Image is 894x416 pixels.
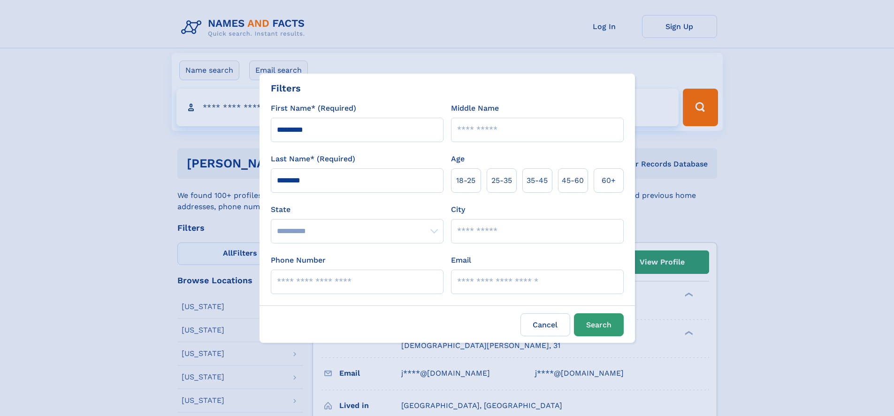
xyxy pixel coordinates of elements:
[451,204,465,215] label: City
[451,103,499,114] label: Middle Name
[271,81,301,95] div: Filters
[451,153,465,165] label: Age
[562,175,584,186] span: 45‑60
[271,103,356,114] label: First Name* (Required)
[451,255,471,266] label: Email
[456,175,475,186] span: 18‑25
[527,175,548,186] span: 35‑45
[574,313,624,336] button: Search
[271,255,326,266] label: Phone Number
[602,175,616,186] span: 60+
[520,313,570,336] label: Cancel
[271,204,443,215] label: State
[271,153,355,165] label: Last Name* (Required)
[491,175,512,186] span: 25‑35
